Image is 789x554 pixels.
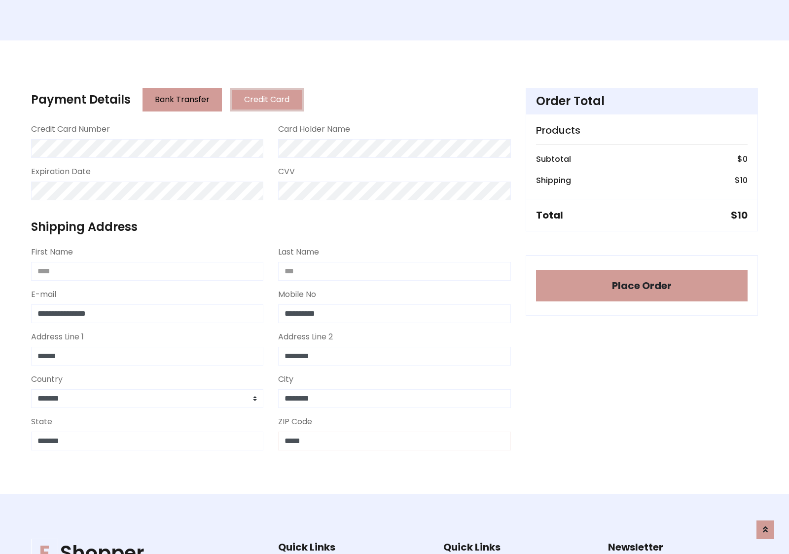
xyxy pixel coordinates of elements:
label: E-mail [31,289,56,300]
button: Credit Card [230,88,304,111]
h6: Shipping [536,176,571,185]
h5: Quick Links [278,541,428,553]
label: State [31,416,52,428]
h5: Quick Links [443,541,593,553]
h4: Shipping Address [31,220,511,234]
label: Address Line 2 [278,331,333,343]
span: 10 [740,175,748,186]
label: Card Holder Name [278,123,350,135]
h5: Newsletter [608,541,758,553]
h5: Products [536,124,748,136]
label: City [278,373,293,385]
label: CVV [278,166,295,178]
label: Expiration Date [31,166,91,178]
label: Country [31,373,63,385]
label: Address Line 1 [31,331,84,343]
button: Place Order [536,270,748,301]
h4: Payment Details [31,93,131,107]
h4: Order Total [536,94,748,109]
label: ZIP Code [278,416,312,428]
span: 10 [737,208,748,222]
label: Mobile No [278,289,316,300]
label: Credit Card Number [31,123,110,135]
h6: $ [737,154,748,164]
label: First Name [31,246,73,258]
h5: $ [731,209,748,221]
label: Last Name [278,246,319,258]
h6: Subtotal [536,154,571,164]
button: Bank Transfer [143,88,222,111]
h5: Total [536,209,563,221]
h6: $ [735,176,748,185]
span: 0 [743,153,748,165]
